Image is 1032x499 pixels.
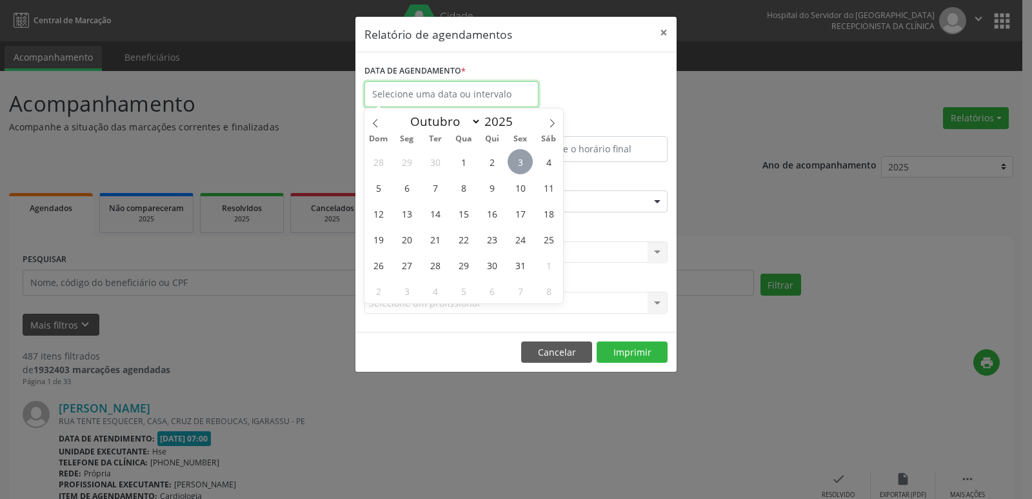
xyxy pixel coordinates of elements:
[366,278,391,303] span: Novembro 2, 2025
[451,278,476,303] span: Novembro 5, 2025
[536,252,561,278] span: Novembro 1, 2025
[394,175,419,200] span: Outubro 6, 2025
[519,136,668,162] input: Selecione o horário final
[506,135,535,143] span: Sex
[366,149,391,174] span: Setembro 28, 2025
[651,17,677,48] button: Close
[364,135,393,143] span: Dom
[364,26,512,43] h5: Relatório de agendamentos
[366,252,391,278] span: Outubro 26, 2025
[366,201,391,226] span: Outubro 12, 2025
[422,278,448,303] span: Novembro 4, 2025
[393,135,421,143] span: Seg
[536,175,561,200] span: Outubro 11, 2025
[394,227,419,252] span: Outubro 20, 2025
[422,201,448,226] span: Outubro 14, 2025
[479,252,504,278] span: Outubro 30, 2025
[479,175,504,200] span: Outubro 9, 2025
[535,135,563,143] span: Sáb
[364,61,466,81] label: DATA DE AGENDAMENTO
[508,278,533,303] span: Novembro 7, 2025
[479,278,504,303] span: Novembro 6, 2025
[508,201,533,226] span: Outubro 17, 2025
[536,201,561,226] span: Outubro 18, 2025
[479,149,504,174] span: Outubro 2, 2025
[450,135,478,143] span: Qua
[451,252,476,278] span: Outubro 29, 2025
[481,113,524,130] input: Year
[519,116,668,136] label: ATÉ
[536,227,561,252] span: Outubro 25, 2025
[451,227,476,252] span: Outubro 22, 2025
[508,227,533,252] span: Outubro 24, 2025
[451,201,476,226] span: Outubro 15, 2025
[508,252,533,278] span: Outubro 31, 2025
[451,149,476,174] span: Outubro 1, 2025
[366,227,391,252] span: Outubro 19, 2025
[422,175,448,200] span: Outubro 7, 2025
[422,227,448,252] span: Outubro 21, 2025
[394,278,419,303] span: Novembro 3, 2025
[394,252,419,278] span: Outubro 27, 2025
[536,278,561,303] span: Novembro 8, 2025
[366,175,391,200] span: Outubro 5, 2025
[508,149,533,174] span: Outubro 3, 2025
[479,201,504,226] span: Outubro 16, 2025
[394,201,419,226] span: Outubro 13, 2025
[478,135,506,143] span: Qui
[421,135,450,143] span: Ter
[536,149,561,174] span: Outubro 4, 2025
[597,341,668,363] button: Imprimir
[404,112,481,130] select: Month
[422,149,448,174] span: Setembro 30, 2025
[422,252,448,278] span: Outubro 28, 2025
[451,175,476,200] span: Outubro 8, 2025
[394,149,419,174] span: Setembro 29, 2025
[364,81,539,107] input: Selecione uma data ou intervalo
[479,227,504,252] span: Outubro 23, 2025
[521,341,592,363] button: Cancelar
[508,175,533,200] span: Outubro 10, 2025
